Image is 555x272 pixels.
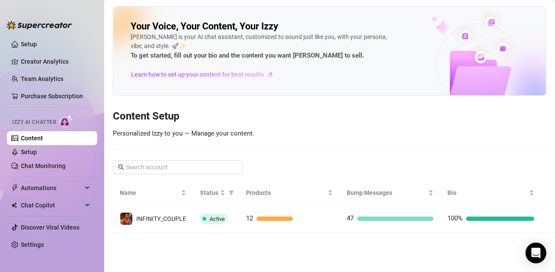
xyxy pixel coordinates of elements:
img: AI Chatter [59,115,73,127]
th: Products [239,181,340,205]
span: 47 [347,214,354,222]
strong: To get started, fill out your bio and the content you want [PERSON_NAME] to sell. [131,52,364,59]
a: Purchase Subscription [21,89,90,103]
span: INFINITY_COUPLE [136,215,186,222]
a: Content [21,135,43,142]
span: Automations [21,181,82,195]
span: Name [120,188,179,198]
span: 100% [447,214,463,222]
a: Setup [21,41,37,48]
input: Search account [126,162,231,172]
span: Izzy AI Chatter [12,118,56,126]
span: Learn how to set up your content for best results [131,70,264,79]
span: Chat Copilot [21,198,82,212]
span: search [118,164,124,170]
h3: Content Setup [113,110,546,123]
span: Products [246,188,326,198]
span: filter [229,190,234,195]
span: thunderbolt [11,185,18,191]
a: Settings [21,241,44,248]
th: Name [113,181,193,205]
span: 12 [246,214,253,222]
div: Open Intercom Messenger [525,243,546,263]
a: Discover Viral Videos [21,224,79,231]
img: Chat Copilot [11,202,17,208]
span: Active [210,216,225,222]
img: INFINITY_COUPLE [120,213,132,225]
a: Chat Monitoring [21,162,66,169]
img: ai-chatter-content-library-cLFOSyPT.png [411,7,546,95]
div: [PERSON_NAME] is your AI chat assistant, customized to sound just like you, with your persona, vi... [131,32,391,61]
th: Bio [440,181,541,205]
span: Bump Messages [347,188,427,198]
th: Bump Messages [340,181,440,205]
span: Bio [447,188,527,198]
img: logo-BBDzfeDw.svg [7,21,72,29]
span: Personalized Izzy to you — Manage your content. [113,130,254,137]
span: filter [227,186,236,199]
h2: Your Voice, Your Content, Your Izzy [131,20,278,32]
a: Setup [21,149,37,155]
a: Learn how to set up your content for best results [131,68,280,81]
a: Creator Analytics [21,55,90,68]
a: Team Analytics [21,75,63,82]
span: Status [200,188,218,198]
th: Status [193,181,239,205]
span: arrow-right [266,70,275,79]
